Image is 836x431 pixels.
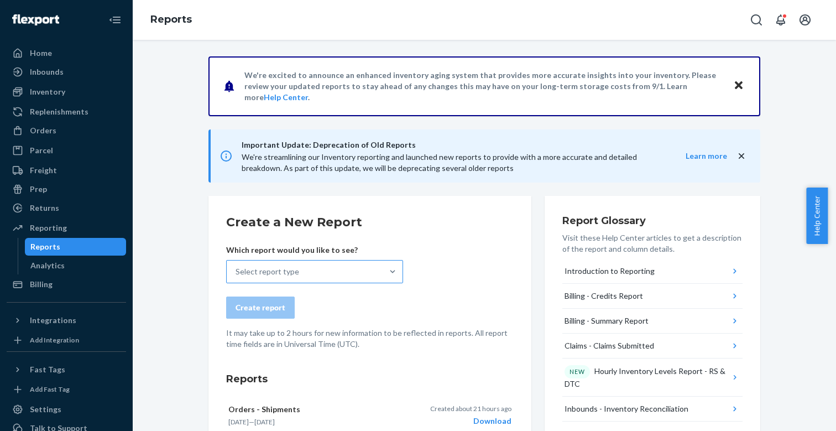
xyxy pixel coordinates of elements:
div: Parcel [30,145,53,156]
p: It may take up to 2 hours for new information to be reflected in reports. All report time fields ... [226,328,514,350]
a: Inventory [7,83,126,101]
div: Orders [30,125,56,136]
h2: Create a New Report [226,214,514,231]
p: Created about 21 hours ago [430,404,511,413]
a: Analytics [25,257,127,274]
div: Introduction to Reporting [565,266,655,277]
button: Billing - Summary Report [562,309,743,334]
p: We're excited to announce an enhanced inventory aging system that provides more accurate insights... [244,70,723,103]
div: Home [30,48,52,59]
button: Inbounds - Inventory Reconciliation [562,397,743,422]
a: Reports [150,13,192,25]
button: Introduction to Reporting [562,259,743,284]
div: Claims - Claims Submitted [565,340,654,351]
a: Prep [7,180,126,198]
span: We're streamlining our Inventory reporting and launched new reports to provide with a more accura... [242,152,637,173]
img: Flexport logo [12,14,59,25]
p: — [228,417,415,427]
button: NEWHourly Inventory Levels Report - RS & DTC [562,359,743,397]
ol: breadcrumbs [142,4,201,36]
a: Orders [7,122,126,139]
div: Billing [30,279,53,290]
div: Freight [30,165,57,176]
button: Fast Tags [7,361,126,378]
a: Parcel [7,142,126,159]
div: Reports [30,241,60,252]
time: [DATE] [228,418,249,426]
a: Billing [7,276,126,293]
button: Learn more [663,150,727,162]
div: Analytics [30,260,65,271]
div: Download [430,416,511,427]
button: Integrations [7,311,126,329]
p: Visit these Help Center articles to get a description of the report and column details. [562,232,743,255]
div: Billing - Credits Report [565,290,643,302]
div: Reporting [30,222,67,233]
a: Home [7,44,126,62]
a: Help Center [264,92,308,102]
a: Reports [25,238,127,256]
div: Inbounds - Inventory Reconciliation [565,403,688,414]
h3: Report Glossary [562,214,743,228]
div: Add Integration [30,335,79,345]
button: Close Navigation [104,9,126,31]
a: Replenishments [7,103,126,121]
div: Inventory [30,86,65,97]
div: Integrations [30,315,76,326]
button: Open notifications [770,9,792,31]
div: Add Fast Tag [30,385,70,394]
a: Add Fast Tag [7,383,126,396]
p: Orders - Shipments [228,404,415,415]
div: Inbounds [30,66,64,77]
p: Which report would you like to see? [226,245,403,256]
span: Important Update: Deprecation of Old Reports [242,138,663,152]
div: Returns [30,202,59,214]
a: Add Integration [7,334,126,347]
button: Close [731,78,746,94]
div: Replenishments [30,106,88,117]
button: Open Search Box [745,9,767,31]
button: close [736,150,747,162]
time: [DATE] [254,418,275,426]
a: Returns [7,199,126,217]
button: Create report [226,297,295,319]
button: Help Center [806,188,828,244]
div: Fast Tags [30,364,65,375]
div: Billing - Summary Report [565,315,649,326]
div: Prep [30,184,47,195]
div: Hourly Inventory Levels Report - RS & DTC [565,365,730,390]
p: NEW [569,367,585,376]
button: Open account menu [794,9,816,31]
a: Inbounds [7,63,126,81]
button: Billing - Credits Report [562,284,743,309]
a: Freight [7,162,126,179]
button: Claims - Claims Submitted [562,334,743,359]
div: Settings [30,404,61,415]
h3: Reports [226,372,514,386]
div: Select report type [236,266,299,277]
div: Create report [236,302,285,313]
a: Reporting [7,219,126,237]
a: Settings [7,401,126,418]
